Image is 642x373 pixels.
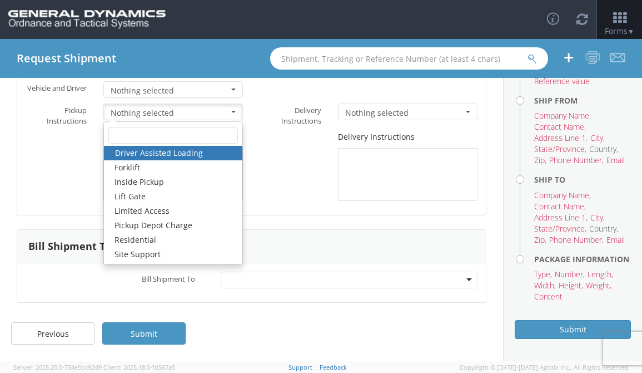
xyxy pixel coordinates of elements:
[549,155,604,166] li: Phone Number
[534,155,546,166] li: Zip
[534,110,591,121] li: Company Name
[589,223,618,234] li: Country
[605,26,634,36] span: Forms
[28,241,111,252] h3: Bill Shipment To
[589,144,618,155] li: Country
[47,105,87,126] span: Pickup Instructions
[103,204,242,218] a: Limited Access
[534,201,586,212] li: Contact Name
[534,269,552,280] li: Type
[534,255,631,263] h4: Package Information
[555,269,585,280] li: Number
[628,27,634,36] span: ▼
[281,105,321,126] span: Delivery Instructions
[27,83,87,93] span: Vehicle and Driver
[590,212,605,223] li: City
[515,320,631,339] button: Submit
[111,85,228,96] span: Nothing selected
[11,322,94,345] a: Previous
[534,190,591,201] li: Company Name
[534,223,586,234] li: State/Province
[103,175,242,189] a: Inside Pickup
[590,132,605,144] li: City
[534,280,556,291] li: Width
[103,363,175,371] span: Client: 2025.18.0-fd567a5
[103,189,242,204] a: Lift Gate
[534,291,563,302] li: Content
[13,363,102,371] span: Server: 2025.20.0-734e5bc92d9
[103,160,242,175] a: Forklift
[559,280,583,291] li: Height
[586,280,611,291] li: Weight
[103,247,242,262] a: Site Support
[102,322,186,345] a: Submit
[104,146,242,160] a: Driver Assisted Loading
[338,104,477,120] button: Nothing selected
[320,363,347,371] a: Feedback
[606,234,625,246] li: Email
[103,218,242,233] a: Pickup Depot Charge
[534,132,588,144] li: Address Line 1
[534,212,588,223] li: Address Line 1
[534,76,590,87] li: Reference value
[111,107,228,119] span: Nothing selected
[103,233,242,247] a: Residential
[534,144,586,155] li: State/Province
[460,363,629,372] span: Copyright © [DATE]-[DATE] Agistix Inc., All Rights Reserved
[17,52,116,65] h4: Request Shipment
[588,269,613,280] li: Length
[534,121,586,132] li: Contact Name
[288,363,312,371] a: Support
[338,131,415,143] label: Delivery Instructions
[142,274,195,284] span: Bill Shipment To
[345,107,463,119] span: Nothing selected
[103,81,243,98] button: Nothing selected
[606,155,625,166] li: Email
[534,234,546,246] li: Zip
[549,234,604,246] li: Phone Number
[534,96,631,105] h4: Ship From
[270,47,548,70] input: Shipment, Tracking or Reference Number (at least 4 chars)
[103,104,243,120] button: Nothing selected
[8,10,166,29] img: gd-ots-0c3321f2eb4c994f95cb.png
[534,175,631,184] h4: Ship To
